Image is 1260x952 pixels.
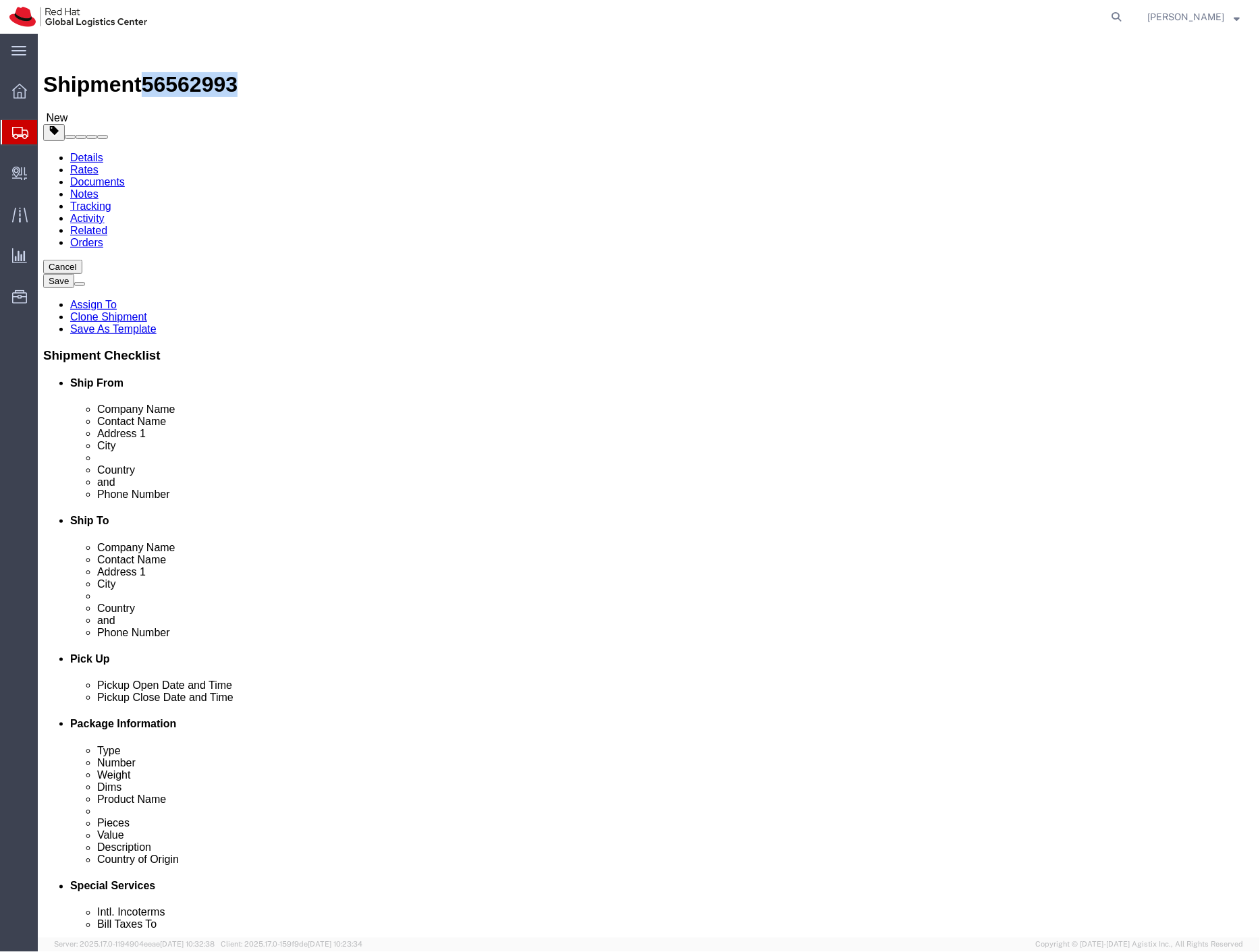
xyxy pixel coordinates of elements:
[1148,9,1225,24] span: Filip Lizuch
[38,34,1260,938] iframe: FS Legacy Container
[221,941,362,949] span: Client: 2025.17.0-159f9de
[1147,9,1241,25] button: [PERSON_NAME]
[54,941,215,949] span: Server: 2025.17.0-1194904eeae
[1036,939,1244,951] span: Copyright © [DATE]-[DATE] Agistix Inc., All Rights Reserved
[308,941,362,949] span: [DATE] 10:23:34
[9,7,147,27] img: logo
[160,941,215,949] span: [DATE] 10:32:38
